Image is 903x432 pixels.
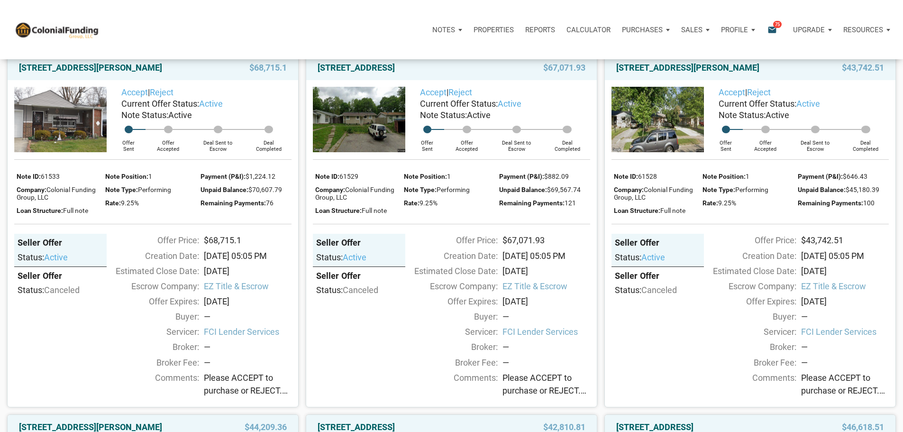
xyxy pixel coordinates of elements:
[746,173,749,180] span: 1
[502,340,590,353] div: —
[681,26,702,34] p: Sales
[863,199,875,207] span: 100
[204,310,292,323] div: —
[420,87,472,97] span: |
[801,358,808,368] span: —
[544,173,569,180] span: $882.09
[614,186,644,193] span: Company:
[121,87,173,97] span: |
[801,280,889,293] span: EZ Title & Escrow
[702,199,718,207] span: Rate:
[199,234,296,247] div: $68,715.1
[525,26,555,34] p: Reports
[801,371,889,397] span: Please ACCEPT to purchase or REJECT. (Disregard Status: Pending—system issue being fixed.) Quick ...
[616,62,759,74] a: [STREET_ADDRESS][PERSON_NAME]
[547,186,581,193] span: $69,567.74
[843,26,883,34] p: Resources
[787,16,838,44] a: Upgrade
[41,173,60,180] span: 61533
[249,62,287,74] span: $68,715.1
[699,371,796,400] div: Comments:
[699,265,796,277] div: Estimated Close Date:
[102,249,199,262] div: Creation Date:
[316,237,402,248] div: Seller Offer
[699,340,796,353] div: Broker:
[102,234,199,247] div: Offer Price:
[611,87,704,152] img: 571771
[199,265,296,277] div: [DATE]
[121,99,199,109] span: Current Offer Status:
[17,186,96,201] span: Colonial Funding Group, LLC
[401,234,498,247] div: Offer Price:
[201,199,266,207] span: Remaining Payments:
[719,99,796,109] span: Current Offer Status:
[315,186,394,201] span: Colonial Funding Group, LLC
[798,199,863,207] span: Remaining Payments:
[404,199,420,207] span: Rate:
[615,270,701,282] div: Seller Offer
[614,207,660,214] span: Loan Structure:
[702,173,746,180] span: Note Position:
[788,133,843,152] div: Deal Sent to Escrow
[565,199,576,207] span: 121
[498,234,595,247] div: $67,071.93
[801,325,889,338] span: FCI Lender Services
[19,62,162,74] a: [STREET_ADDRESS][PERSON_NAME]
[18,237,103,248] div: Seller Offer
[474,26,514,34] p: Properties
[641,285,677,295] span: canceled
[343,285,378,295] span: canceled
[616,16,675,44] button: Purchases
[138,186,171,193] span: Performing
[401,265,498,277] div: Estimated Close Date:
[102,295,199,308] div: Offer Expires:
[102,265,199,277] div: Estimated Close Date:
[843,133,889,152] div: Deal Completed
[420,199,438,207] span: 9.25%
[121,199,139,207] span: 9.25%
[699,310,796,323] div: Buyer:
[199,99,223,109] span: active
[502,310,590,323] div: —
[420,87,447,97] a: Accept
[266,199,274,207] span: 76
[105,173,148,180] span: Note Position:
[675,16,715,44] button: Sales
[502,358,509,368] span: —
[760,16,787,44] button: email75
[362,207,387,214] span: Full note
[105,199,121,207] span: Rate:
[641,252,665,262] span: active
[699,325,796,338] div: Servicer:
[719,110,766,120] span: Note Status:
[614,173,638,180] span: Note ID:
[843,173,867,180] span: $646.43
[102,371,199,400] div: Comments:
[499,186,547,193] span: Unpaid Balance:
[796,234,894,247] div: $43,742.51
[17,186,46,193] span: Company:
[566,26,611,34] p: Calculator
[766,24,778,35] i: email
[615,237,701,248] div: Seller Offer
[168,110,192,120] span: Active
[796,99,820,109] span: active
[14,87,107,152] img: 571672
[614,186,693,201] span: Colonial Funding Group, LLC
[718,199,736,207] span: 9.25%
[404,173,447,180] span: Note Position:
[448,87,472,97] a: Reject
[401,249,498,262] div: Creation Date:
[502,371,590,397] span: Please ACCEPT to purchase or REJECT. (Disregard Status: Pending—system issue being fixed.) Quick ...
[502,325,590,338] span: FCI Lender Services
[502,280,590,293] span: EZ Title & Escrow
[148,173,152,180] span: 1
[204,280,292,293] span: EZ Title & Escrow
[796,295,894,308] div: [DATE]
[638,173,657,180] span: 61528
[615,252,641,262] span: Status:
[798,173,843,180] span: Payment (P&I):
[401,310,498,323] div: Buyer:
